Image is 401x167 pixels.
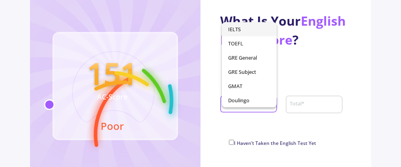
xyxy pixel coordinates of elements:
span: IELTS [228,22,270,36]
span: GMAT [228,79,270,93]
span: Doulingo [228,93,270,107]
span: GRE General [228,51,270,65]
span: GRE Subject [228,65,270,79]
span: TOEFL [228,36,270,51]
